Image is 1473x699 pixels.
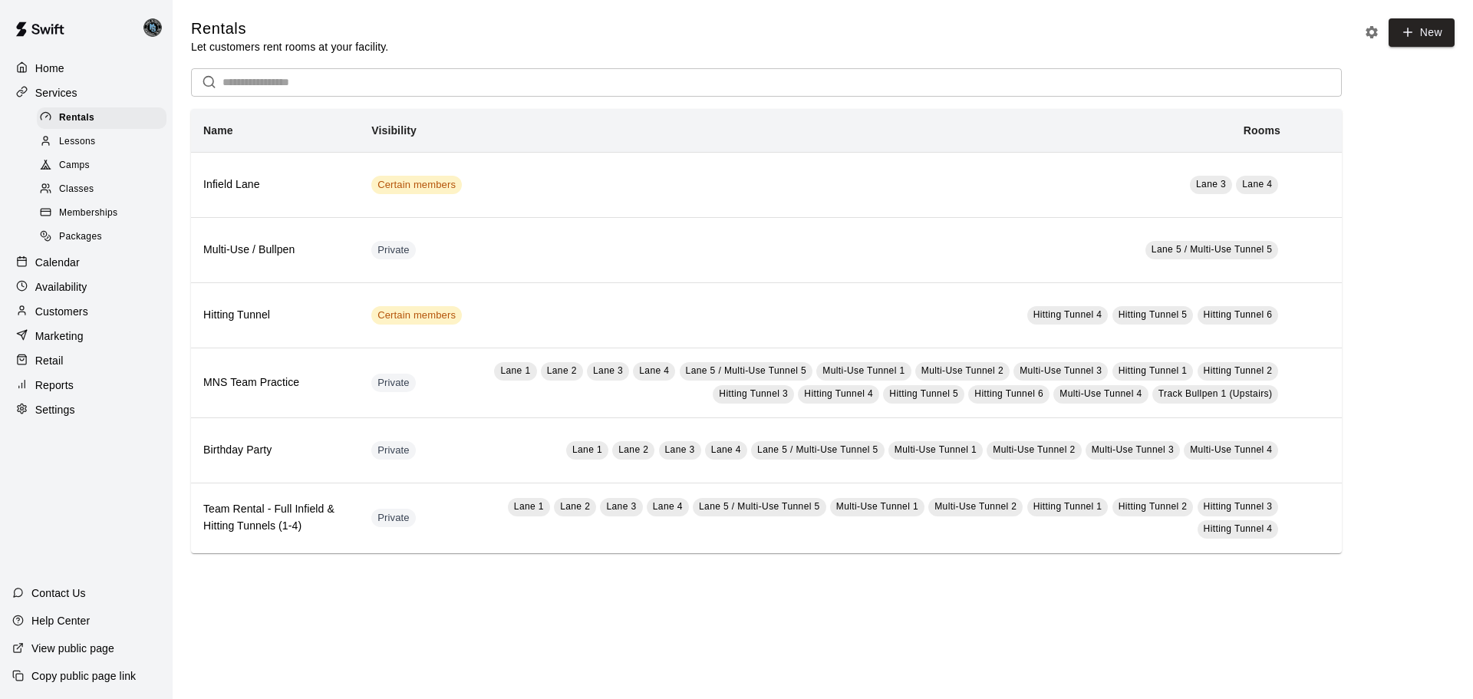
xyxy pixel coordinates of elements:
p: Let customers rent rooms at your facility. [191,39,388,54]
p: Services [35,85,77,101]
span: Hitting Tunnel 4 [1033,309,1102,320]
h6: Hitting Tunnel [203,307,347,324]
a: Retail [12,349,160,372]
div: This service is hidden, and can only be accessed via a direct link [371,241,416,259]
h6: Birthday Party [203,442,347,459]
p: Customers [35,304,88,319]
span: Lane 2 [560,501,590,512]
h6: Team Rental - Full Infield & Hitting Tunnels (1-4) [203,501,347,535]
p: Home [35,61,64,76]
a: Camps [37,154,173,178]
span: Lane 5 / Multi-Use Tunnel 5 [1152,244,1273,255]
a: Classes [37,178,173,202]
span: Lane 2 [547,365,577,376]
span: Hitting Tunnel 3 [719,388,788,399]
div: Rentals [37,107,166,129]
span: Multi-Use Tunnel 1 [822,365,905,376]
span: Lane 3 [665,444,695,455]
table: simple table [191,109,1342,553]
div: This service is hidden, and can only be accessed via a direct link [371,441,416,460]
div: This service is hidden, and can only be accessed via a direct link [371,374,416,392]
a: Reports [12,374,160,397]
span: Multi-Use Tunnel 1 [895,444,977,455]
p: Copy public page link [31,668,136,684]
span: Lane 4 [639,365,669,376]
b: Name [203,124,233,137]
p: Contact Us [31,585,86,601]
span: Lane 3 [1196,179,1226,190]
span: Memberships [59,206,117,221]
p: Calendar [35,255,80,270]
span: Camps [59,158,90,173]
span: Classes [59,182,94,197]
p: Settings [35,402,75,417]
a: Home [12,57,160,80]
p: Marketing [35,328,84,344]
div: This service is visible to only customers with certain memberships. Check the service pricing for... [371,176,462,194]
a: Calendar [12,251,160,274]
button: Rental settings [1360,21,1383,44]
div: Classes [37,179,166,200]
span: Hitting Tunnel 4 [804,388,873,399]
span: Packages [59,229,102,245]
a: Lessons [37,130,173,153]
a: Rentals [37,106,173,130]
span: Lane 4 [653,501,683,512]
div: Camps [37,155,166,176]
span: Certain members [371,308,462,323]
a: New [1389,18,1455,47]
div: This service is visible to only customers with certain memberships. Check the service pricing for... [371,306,462,325]
a: Marketing [12,325,160,348]
span: Hitting Tunnel 4 [1204,523,1273,534]
a: Packages [37,226,173,249]
span: Lane 4 [1242,179,1272,190]
a: Customers [12,300,160,323]
span: Hitting Tunnel 5 [889,388,958,399]
span: Hitting Tunnel 6 [1204,309,1273,320]
span: Lane 5 / Multi-Use Tunnel 5 [757,444,878,455]
h6: Infield Lane [203,176,347,193]
h5: Rentals [191,18,388,39]
b: Rooms [1244,124,1280,137]
span: Private [371,443,416,458]
span: Lane 5 / Multi-Use Tunnel 5 [699,501,820,512]
span: Multi-Use Tunnel 4 [1059,388,1142,399]
h6: Multi-Use / Bullpen [203,242,347,259]
span: Hitting Tunnel 6 [974,388,1043,399]
p: Availability [35,279,87,295]
span: Multi-Use Tunnel 3 [1092,444,1174,455]
span: Hitting Tunnel 5 [1119,309,1188,320]
div: Packages [37,226,166,248]
span: Multi-Use Tunnel 1 [836,501,918,512]
a: Availability [12,275,160,298]
span: Lane 3 [593,365,623,376]
a: Settings [12,398,160,421]
b: Visibility [371,124,417,137]
span: Multi-Use Tunnel 2 [934,501,1017,512]
span: Track Bullpen 1 (Upstairs) [1158,388,1273,399]
span: Private [371,243,416,258]
h6: MNS Team Practice [203,374,347,391]
span: Lane 5 / Multi-Use Tunnel 5 [686,365,807,376]
div: This service is hidden, and can only be accessed via a direct link [371,509,416,527]
span: Multi-Use Tunnel 4 [1190,444,1272,455]
p: Reports [35,378,74,393]
span: Multi-Use Tunnel 3 [1020,365,1102,376]
span: Rentals [59,110,94,126]
span: Private [371,511,416,526]
span: Lessons [59,134,96,150]
a: Memberships [37,202,173,226]
span: Lane 2 [618,444,648,455]
span: Hitting Tunnel 1 [1033,501,1102,512]
a: Services [12,81,160,104]
div: Danny Lake [140,12,173,43]
p: Retail [35,353,64,368]
span: Hitting Tunnel 3 [1204,501,1273,512]
span: Lane 4 [711,444,741,455]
